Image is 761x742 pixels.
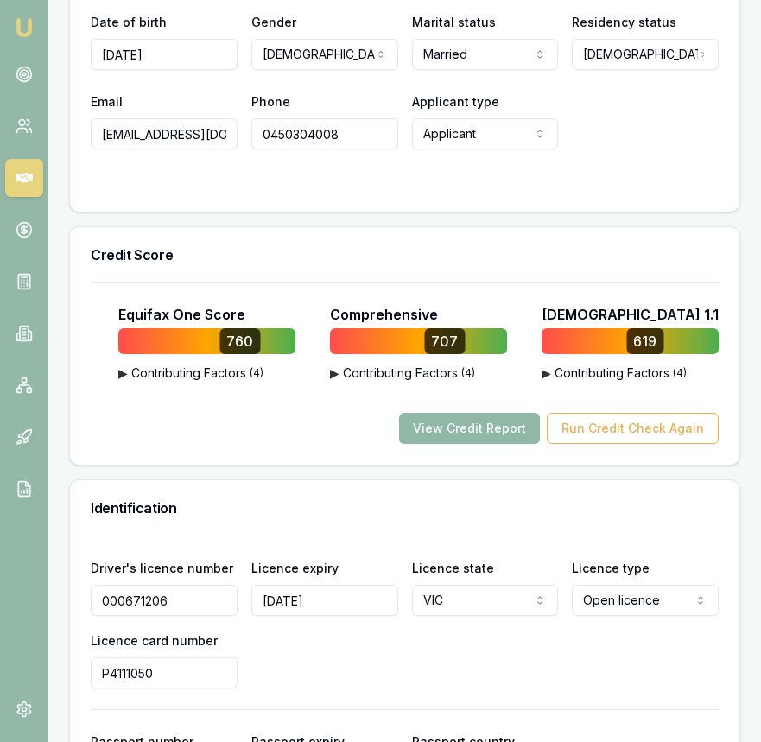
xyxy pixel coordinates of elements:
label: Gender [251,15,296,29]
label: Licence card number [91,633,218,648]
h3: Identification [91,501,719,515]
label: Email [91,94,123,109]
label: Licence type [572,561,650,575]
span: ( 4 ) [673,366,687,380]
span: ▶ [542,365,551,382]
span: ( 4 ) [461,366,475,380]
span: ( 4 ) [250,366,263,380]
p: Equifax One Score [118,304,245,325]
button: ▶Contributing Factors(4) [118,365,343,382]
label: Driver's licence number [91,561,233,575]
input: Enter driver's licence card number [91,657,238,688]
label: Phone [251,94,290,109]
button: View Credit Report [399,413,540,444]
input: DD/MM/YYYY [91,39,238,70]
button: ▶Contributing Factors(4) [330,365,555,382]
label: Date of birth [91,15,167,29]
h3: Credit Score [91,248,719,262]
p: Comprehensive [330,304,438,325]
span: ▶ [330,365,339,382]
label: Residency status [572,15,676,29]
label: Licence expiry [251,561,339,575]
input: Enter driver's licence number [91,585,238,616]
img: emu-icon-u.png [14,17,35,38]
span: ▶ [118,365,128,382]
div: 619 [626,328,663,354]
input: 0431 234 567 [251,118,398,149]
label: Licence state [412,561,494,575]
div: 760 [219,328,260,354]
div: 707 [424,328,465,354]
p: [DEMOGRAPHIC_DATA] 1.1 [542,304,719,325]
label: Applicant type [412,94,499,109]
button: Run Credit Check Again [547,413,719,444]
label: Marital status [412,15,496,29]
